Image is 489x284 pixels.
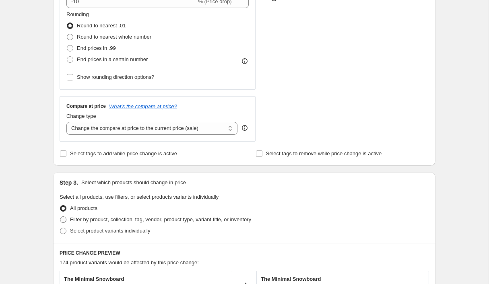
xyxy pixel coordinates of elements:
[66,11,89,17] span: Rounding
[60,194,219,200] span: Select all products, use filters, or select products variants individually
[241,124,249,132] div: help
[60,250,429,256] h6: PRICE CHANGE PREVIEW
[70,205,97,211] span: All products
[77,74,154,80] span: Show rounding direction options?
[64,276,124,282] span: The Minimal Snowboard
[77,45,116,51] span: End prices in .99
[60,179,78,187] h2: Step 3.
[77,23,126,29] span: Round to nearest .01
[70,216,251,222] span: Filter by product, collection, tag, vendor, product type, variant title, or inventory
[77,34,151,40] span: Round to nearest whole number
[66,103,106,109] h3: Compare at price
[77,56,148,62] span: End prices in a certain number
[60,259,199,265] span: 174 product variants would be affected by this price change:
[66,113,96,119] span: Change type
[70,228,150,234] span: Select product variants individually
[266,150,382,156] span: Select tags to remove while price change is active
[261,276,321,282] span: The Minimal Snowboard
[109,103,177,109] button: What's the compare at price?
[81,179,186,187] p: Select which products should change in price
[70,150,177,156] span: Select tags to add while price change is active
